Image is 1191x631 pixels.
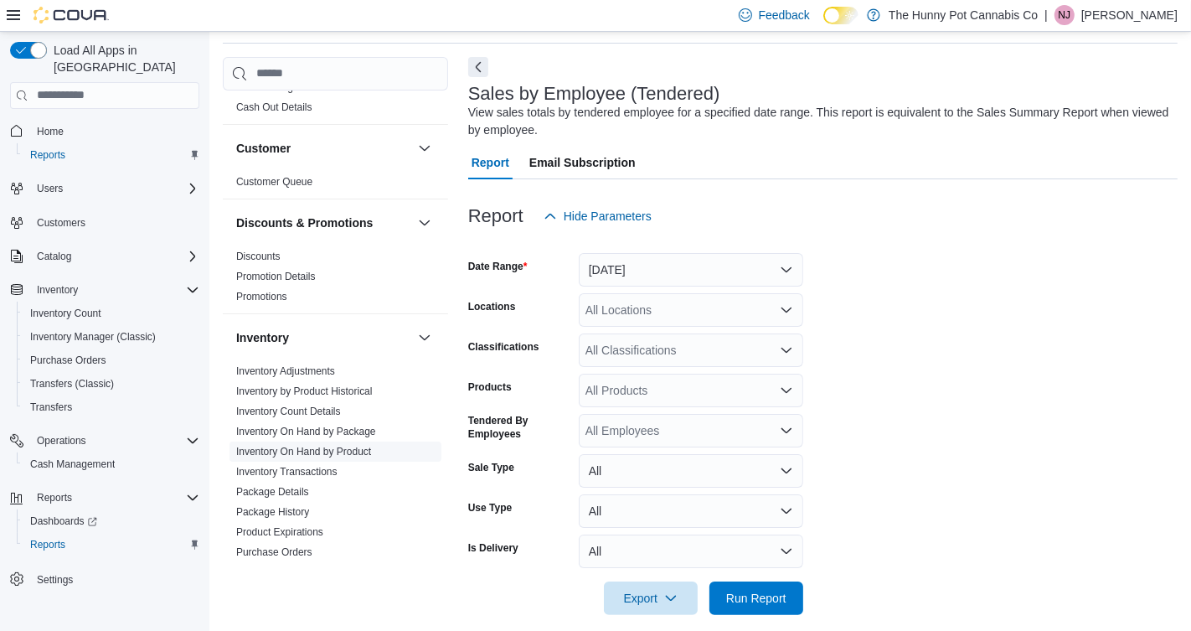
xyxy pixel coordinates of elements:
[472,146,509,179] span: Report
[30,121,199,142] span: Home
[17,509,206,533] a: Dashboards
[23,374,121,394] a: Transfers (Classic)
[3,119,206,143] button: Home
[468,206,523,226] h3: Report
[30,354,106,367] span: Purchase Orders
[23,350,113,370] a: Purchase Orders
[23,374,199,394] span: Transfers (Classic)
[30,280,85,300] button: Inventory
[23,145,199,165] span: Reports
[23,350,199,370] span: Purchase Orders
[23,454,121,474] a: Cash Management
[34,7,109,23] img: Cova
[23,397,199,417] span: Transfers
[30,246,199,266] span: Catalog
[30,122,70,142] a: Home
[604,582,698,615] button: Export
[30,330,156,344] span: Inventory Manager (Classic)
[236,546,312,559] span: Purchase Orders
[468,104,1169,139] div: View sales totals by tendered employee for a specified date range. This report is equivalent to t...
[37,434,86,447] span: Operations
[236,270,316,283] span: Promotion Details
[30,213,92,233] a: Customers
[1081,5,1178,25] p: [PERSON_NAME]
[579,535,803,568] button: All
[468,541,518,555] label: Is Delivery
[17,453,206,476] button: Cash Management
[236,140,291,157] h3: Customer
[37,216,85,230] span: Customers
[236,506,309,518] a: Package History
[780,424,793,437] button: Open list of options
[3,278,206,302] button: Inventory
[236,365,335,378] span: Inventory Adjustments
[236,406,341,417] a: Inventory Count Details
[236,251,281,262] a: Discounts
[30,178,199,199] span: Users
[780,344,793,357] button: Open list of options
[236,329,289,346] h3: Inventory
[23,397,79,417] a: Transfers
[30,148,65,162] span: Reports
[23,327,162,347] a: Inventory Manager (Classic)
[889,5,1038,25] p: The Hunny Pot Cannabis Co
[236,271,316,282] a: Promotion Details
[468,57,488,77] button: Next
[236,101,312,114] span: Cash Out Details
[236,365,335,377] a: Inventory Adjustments
[236,466,338,478] a: Inventory Transactions
[1059,5,1071,25] span: NJ
[3,429,206,453] button: Operations
[1044,5,1048,25] p: |
[3,245,206,268] button: Catalog
[30,307,101,320] span: Inventory Count
[30,401,72,414] span: Transfers
[17,302,206,325] button: Inventory Count
[30,431,199,451] span: Operations
[3,566,206,591] button: Settings
[30,458,115,471] span: Cash Management
[236,405,341,418] span: Inventory Count Details
[579,494,803,528] button: All
[236,526,323,538] a: Product Expirations
[30,246,78,266] button: Catalog
[236,486,309,498] a: Package Details
[30,431,93,451] button: Operations
[30,280,199,300] span: Inventory
[23,145,72,165] a: Reports
[468,340,539,354] label: Classifications
[223,77,448,124] div: Cash Management
[823,7,858,24] input: Dark Mode
[236,140,411,157] button: Customer
[37,182,63,195] span: Users
[236,101,312,113] a: Cash Out Details
[564,208,652,225] span: Hide Parameters
[23,303,199,323] span: Inventory Count
[236,445,371,458] span: Inventory On Hand by Product
[17,325,206,349] button: Inventory Manager (Classic)
[236,465,338,478] span: Inventory Transactions
[236,446,371,458] a: Inventory On Hand by Product
[30,570,80,590] a: Settings
[23,535,72,555] a: Reports
[579,253,803,287] button: [DATE]
[17,349,206,372] button: Purchase Orders
[468,300,516,313] label: Locations
[236,176,312,188] a: Customer Queue
[468,414,572,441] label: Tendered By Employees
[236,505,309,519] span: Package History
[30,538,65,551] span: Reports
[30,212,199,233] span: Customers
[468,260,528,273] label: Date Range
[30,488,79,508] button: Reports
[468,380,512,394] label: Products
[37,125,64,138] span: Home
[37,491,72,504] span: Reports
[23,535,199,555] span: Reports
[236,291,287,303] a: Promotions
[614,582,688,615] span: Export
[236,81,321,93] a: Cash Management
[30,377,114,390] span: Transfers (Classic)
[236,546,312,558] a: Purchase Orders
[17,143,206,167] button: Reports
